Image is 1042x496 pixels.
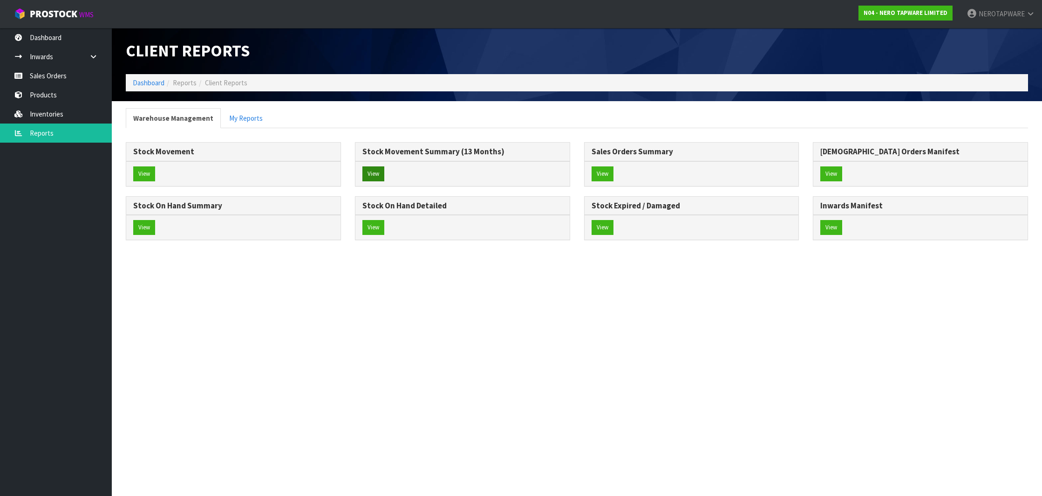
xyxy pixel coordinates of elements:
[820,201,1021,210] h3: Inwards Manifest
[820,147,1021,156] h3: [DEMOGRAPHIC_DATA] Orders Manifest
[362,201,563,210] h3: Stock On Hand Detailed
[362,220,384,235] button: View
[133,78,164,87] a: Dashboard
[820,166,842,181] button: View
[592,166,613,181] button: View
[133,166,155,181] button: View
[820,220,842,235] button: View
[14,8,26,20] img: cube-alt.png
[979,9,1025,18] span: NEROTAPWARE
[362,166,384,181] button: View
[126,40,250,61] span: Client Reports
[592,147,792,156] h3: Sales Orders Summary
[79,10,94,19] small: WMS
[362,147,563,156] h3: Stock Movement Summary (13 Months)
[222,108,270,128] a: My Reports
[126,108,221,128] a: Warehouse Management
[173,78,197,87] span: Reports
[30,8,77,20] span: ProStock
[133,201,334,210] h3: Stock On Hand Summary
[133,147,334,156] h3: Stock Movement
[592,201,792,210] h3: Stock Expired / Damaged
[133,220,155,235] button: View
[592,220,613,235] button: View
[864,9,947,17] strong: N04 - NERO TAPWARE LIMITED
[205,78,247,87] span: Client Reports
